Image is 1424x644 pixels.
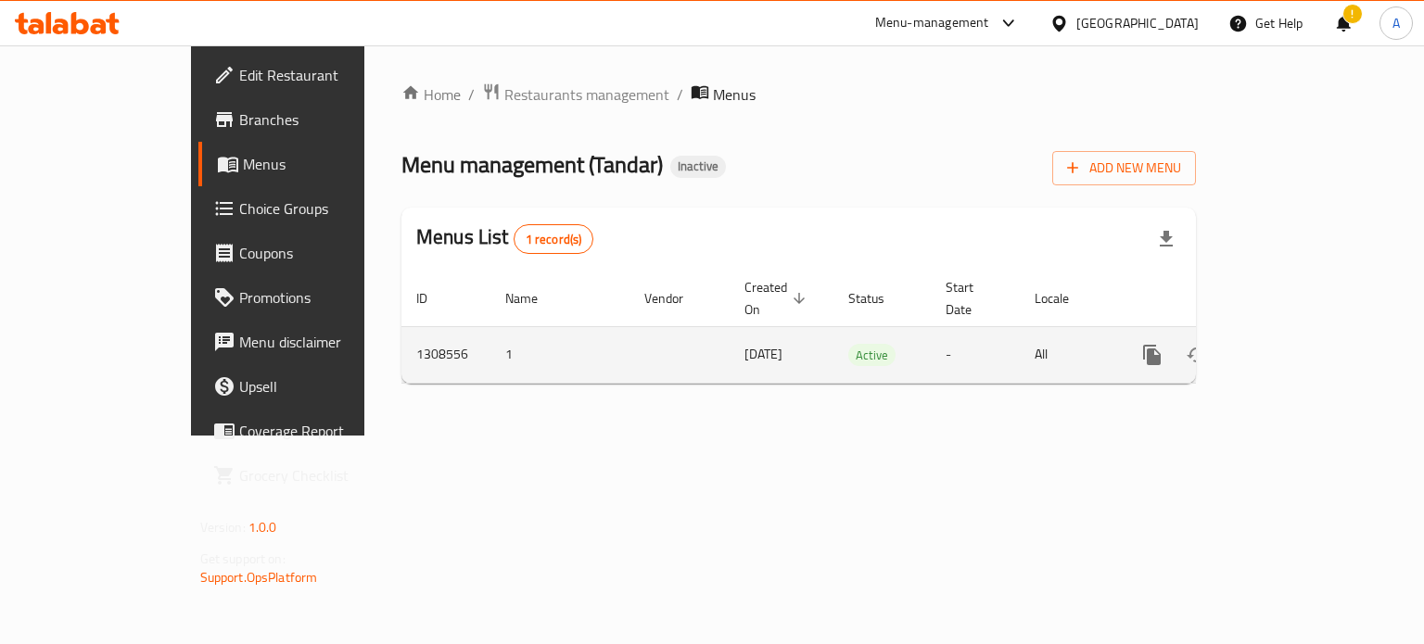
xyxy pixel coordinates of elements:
[482,82,669,107] a: Restaurants management
[713,83,756,106] span: Menus
[1020,326,1115,383] td: All
[198,186,429,231] a: Choice Groups
[514,224,594,254] div: Total records count
[401,82,1196,107] nav: breadcrumb
[744,276,811,321] span: Created On
[401,271,1323,384] table: enhanced table
[468,83,475,106] li: /
[401,144,663,185] span: Menu management ( Tandar )
[200,547,286,571] span: Get support on:
[239,331,414,353] span: Menu disclaimer
[200,565,318,589] a: Support.OpsPlatform
[504,83,669,106] span: Restaurants management
[401,326,490,383] td: 1308556
[248,515,277,539] span: 1.0.0
[239,420,414,442] span: Coverage Report
[239,64,414,86] span: Edit Restaurant
[239,375,414,398] span: Upsell
[243,153,414,175] span: Menus
[198,409,429,453] a: Coverage Report
[670,158,726,174] span: Inactive
[198,364,429,409] a: Upsell
[670,156,726,178] div: Inactive
[239,286,414,309] span: Promotions
[1392,13,1400,33] span: A
[198,231,429,275] a: Coupons
[946,276,998,321] span: Start Date
[239,242,414,264] span: Coupons
[401,83,461,106] a: Home
[1052,151,1196,185] button: Add New Menu
[416,287,451,309] span: ID
[677,83,683,106] li: /
[198,320,429,364] a: Menu disclaimer
[198,97,429,142] a: Branches
[848,287,909,309] span: Status
[1067,157,1181,180] span: Add New Menu
[1175,333,1219,377] button: Change Status
[505,287,562,309] span: Name
[198,53,429,97] a: Edit Restaurant
[1076,13,1199,33] div: [GEOGRAPHIC_DATA]
[1035,287,1093,309] span: Locale
[239,197,414,220] span: Choice Groups
[848,345,896,366] span: Active
[416,223,593,254] h2: Menus List
[198,453,429,498] a: Grocery Checklist
[644,287,707,309] span: Vendor
[1144,217,1189,261] div: Export file
[1130,333,1175,377] button: more
[1115,271,1323,327] th: Actions
[875,12,989,34] div: Menu-management
[744,342,782,366] span: [DATE]
[200,515,246,539] span: Version:
[490,326,629,383] td: 1
[239,464,414,486] span: Grocery Checklist
[198,275,429,320] a: Promotions
[931,326,1020,383] td: -
[239,108,414,131] span: Branches
[515,231,593,248] span: 1 record(s)
[198,142,429,186] a: Menus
